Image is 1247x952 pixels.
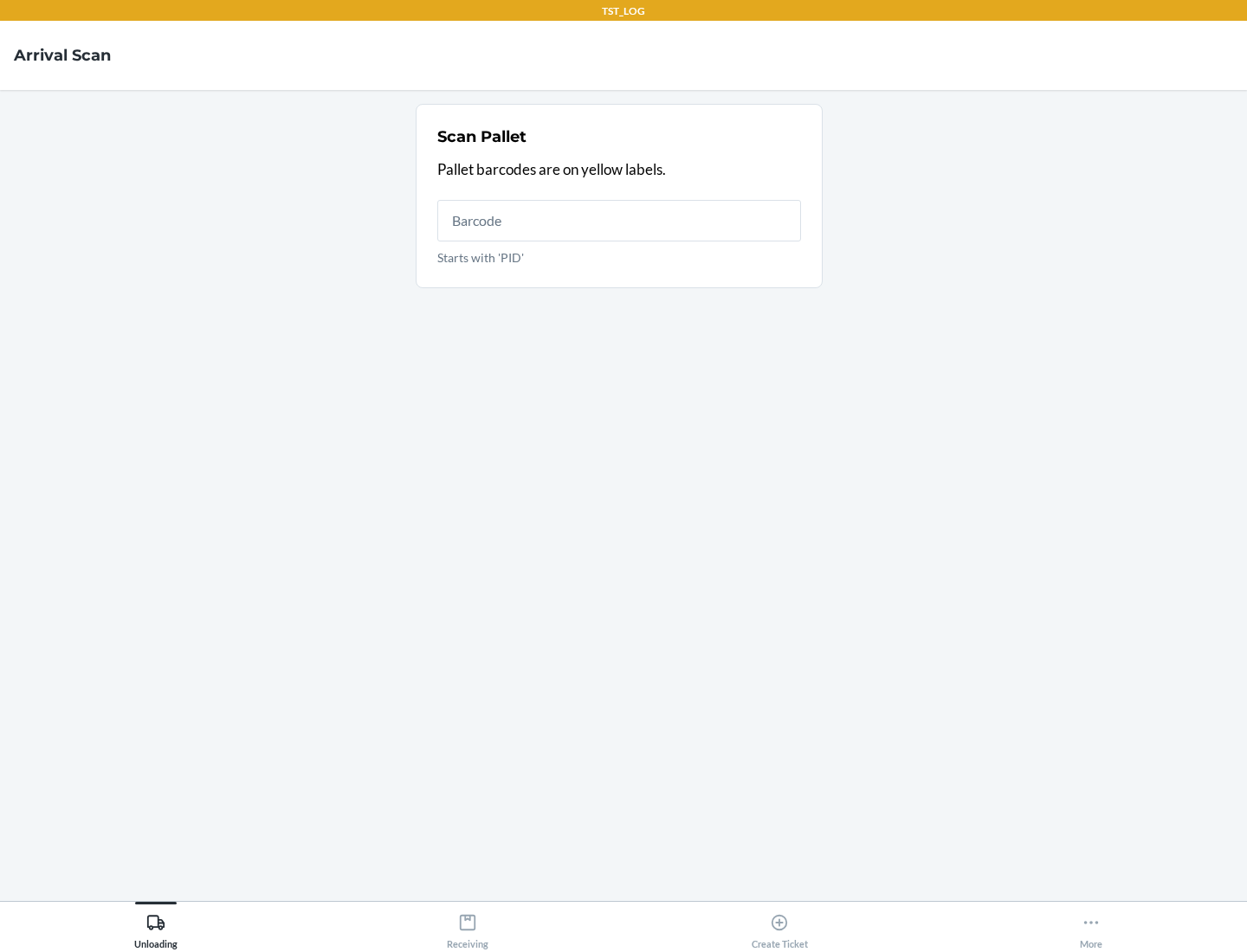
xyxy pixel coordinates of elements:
h2: Scan Pallet [437,125,527,148]
button: Create Ticket [623,902,935,949]
p: Pallet barcodes are on yellow labels. [437,158,801,181]
div: Unloading [134,906,178,949]
p: Starts with 'PID' [437,248,801,267]
div: Receiving [447,906,488,949]
button: More [935,902,1247,949]
h4: Arrival Scan [14,44,111,67]
button: Receiving [312,902,623,949]
div: More [1080,906,1102,949]
p: TST_LOG [602,3,645,19]
div: Create Ticket [752,906,808,949]
input: Starts with 'PID' [437,200,801,241]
